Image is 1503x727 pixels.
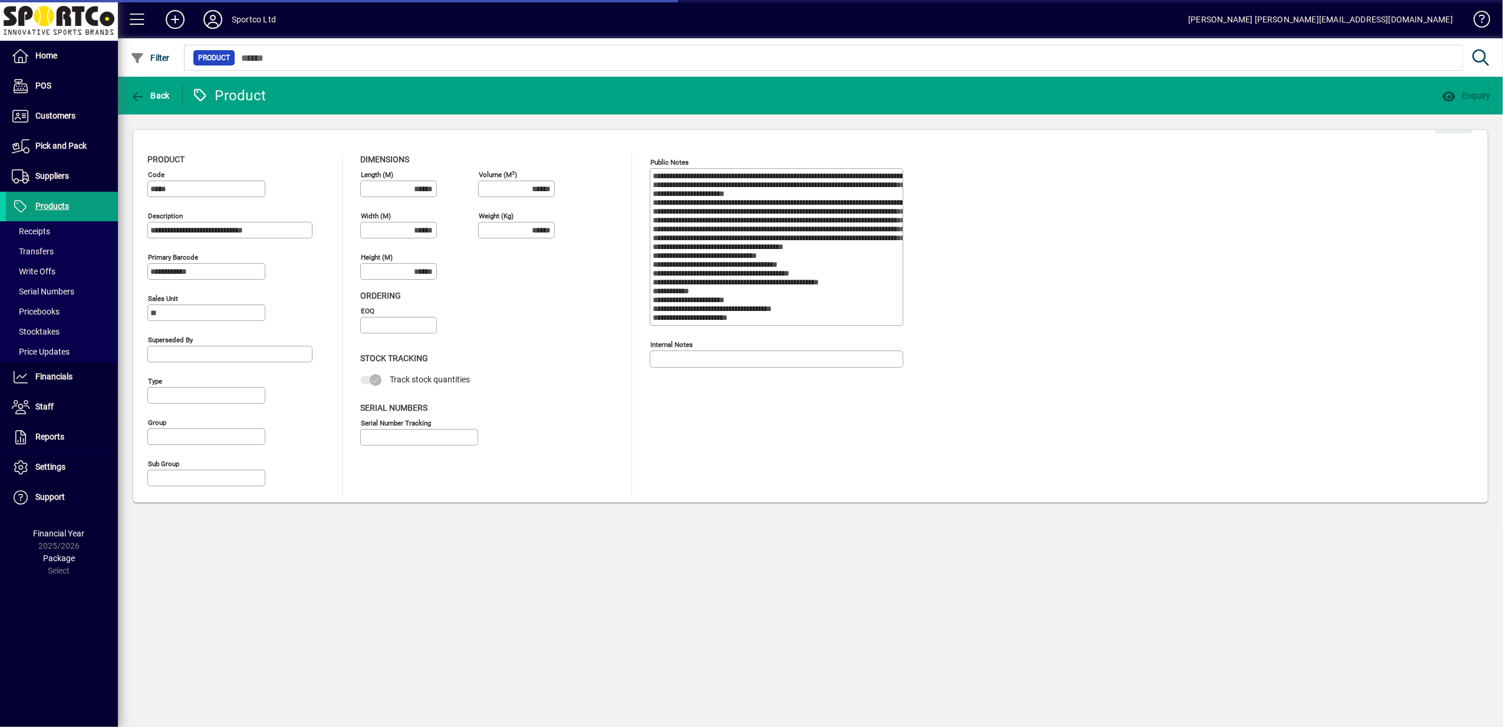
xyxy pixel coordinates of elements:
[6,162,118,191] a: Suppliers
[1188,10,1453,29] div: [PERSON_NAME] [PERSON_NAME][EMAIL_ADDRESS][DOMAIN_NAME]
[650,158,689,166] mat-label: Public Notes
[390,375,470,384] span: Track stock quantities
[512,169,515,175] sup: 3
[360,291,401,300] span: Ordering
[12,307,60,316] span: Pricebooks
[6,281,118,302] a: Serial Numbers
[148,377,162,385] mat-label: Type
[6,101,118,131] a: Customers
[360,155,409,164] span: Dimensions
[6,322,118,342] a: Stocktakes
[147,155,185,164] span: Product
[35,492,65,502] span: Support
[148,253,198,261] mat-label: Primary barcode
[148,212,183,220] mat-label: Description
[192,86,267,105] div: Product
[130,91,170,100] span: Back
[35,372,73,381] span: Financials
[148,171,165,179] mat-label: Code
[6,342,118,362] a: Price Updates
[479,212,514,220] mat-label: Weight (Kg)
[12,227,50,236] span: Receipts
[12,327,60,336] span: Stocktakes
[130,53,170,63] span: Filter
[34,529,85,538] span: Financial Year
[148,336,193,344] mat-label: Superseded by
[1435,112,1473,133] button: Edit
[35,432,64,441] span: Reports
[232,10,276,29] div: Sportco Ltd
[361,171,393,179] mat-label: Length (m)
[6,241,118,261] a: Transfers
[43,554,75,563] span: Package
[6,261,118,281] a: Write Offs
[12,287,74,296] span: Serial Numbers
[198,52,230,64] span: Product
[6,483,118,512] a: Support
[35,402,54,411] span: Staff
[12,247,54,256] span: Transfers
[479,171,517,179] mat-label: Volume (m )
[35,111,75,120] span: Customers
[35,51,57,60] span: Home
[6,423,118,452] a: Reports
[127,47,173,68] button: Filter
[6,221,118,241] a: Receipts
[148,460,179,468] mat-label: Sub group
[1465,2,1488,41] a: Knowledge Base
[35,81,51,90] span: POS
[127,85,173,106] button: Back
[35,141,87,150] span: Pick and Pack
[12,347,70,356] span: Price Updates
[650,340,693,349] mat-label: Internal Notes
[6,392,118,422] a: Staff
[6,41,118,71] a: Home
[6,132,118,161] a: Pick and Pack
[360,403,427,412] span: Serial Numbers
[35,462,65,471] span: Settings
[118,85,183,106] app-page-header-button: Back
[361,212,391,220] mat-label: Width (m)
[35,201,69,211] span: Products
[360,353,428,363] span: Stock Tracking
[361,253,393,261] mat-label: Height (m)
[148,294,178,303] mat-label: Sales unit
[148,418,166,427] mat-label: Group
[6,302,118,322] a: Pricebooks
[6,453,118,482] a: Settings
[156,9,194,30] button: Add
[194,9,232,30] button: Profile
[12,267,55,276] span: Write Offs
[6,362,118,392] a: Financials
[361,418,431,427] mat-label: Serial Number tracking
[6,71,118,101] a: POS
[361,307,374,315] mat-label: EOQ
[35,171,69,181] span: Suppliers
